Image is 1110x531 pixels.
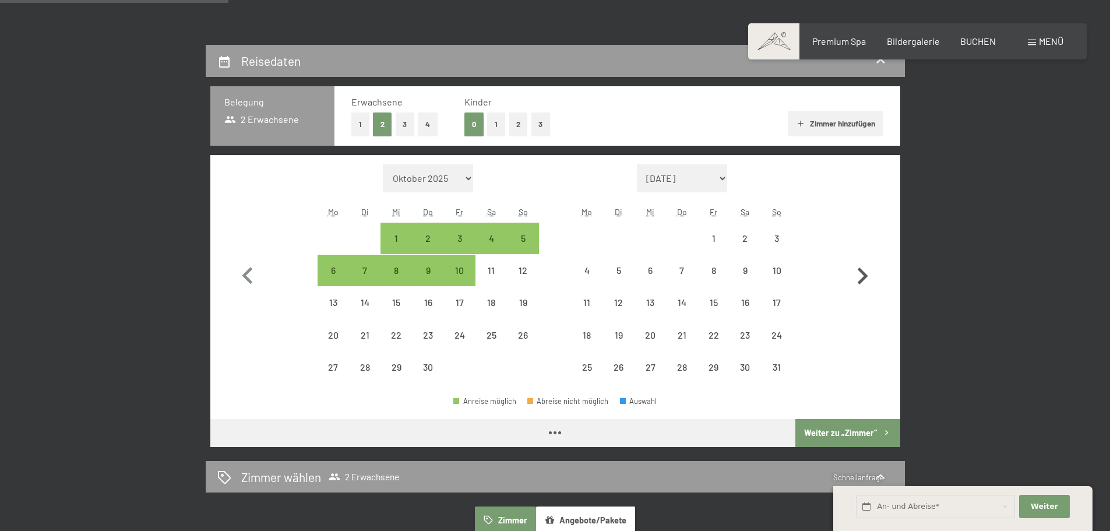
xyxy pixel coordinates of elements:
div: Anreise möglich [380,255,412,286]
div: Sat Apr 18 2026 [475,287,507,318]
div: Anreise nicht möglich [318,351,349,383]
button: 1 [351,112,369,136]
div: 5 [508,234,537,263]
div: 1 [699,234,728,263]
button: Nächster Monat [845,164,879,384]
div: Mon May 18 2026 [571,319,602,350]
div: Anreise nicht möglich [571,287,602,318]
div: Anreise nicht möglich [730,287,761,318]
div: Anreise nicht möglich [475,255,507,286]
div: Sat Apr 04 2026 [475,223,507,254]
div: Sun May 10 2026 [761,255,792,286]
div: Thu Apr 09 2026 [413,255,444,286]
div: Sun May 03 2026 [761,223,792,254]
div: 18 [572,330,601,360]
div: 26 [604,363,633,392]
abbr: Montag [582,207,592,217]
button: 2 [373,112,392,136]
div: Tue Apr 28 2026 [349,351,380,383]
div: 29 [699,363,728,392]
div: Sat Apr 25 2026 [475,319,507,350]
div: Mon Apr 27 2026 [318,351,349,383]
div: Tue Apr 14 2026 [349,287,380,318]
div: 16 [731,298,760,327]
span: 2 Erwachsene [224,113,299,126]
div: 11 [572,298,601,327]
div: 23 [414,330,443,360]
div: 15 [382,298,411,327]
div: Sat May 02 2026 [730,223,761,254]
div: Sat May 23 2026 [730,319,761,350]
div: Thu May 21 2026 [666,319,697,350]
div: 25 [572,363,601,392]
div: Anreise nicht möglich [603,255,635,286]
div: Tue Apr 07 2026 [349,255,380,286]
div: Anreise möglich [444,223,475,254]
div: Sun Apr 12 2026 [507,255,538,286]
button: 3 [396,112,415,136]
div: 10 [762,266,791,295]
div: Sun May 24 2026 [761,319,792,350]
div: Sun Apr 19 2026 [507,287,538,318]
div: 7 [350,266,379,295]
div: Fri May 01 2026 [697,223,729,254]
div: 14 [350,298,379,327]
div: 15 [699,298,728,327]
div: 30 [731,363,760,392]
div: 8 [699,266,728,295]
span: Weiter [1031,501,1058,512]
div: 27 [636,363,665,392]
div: Fri Apr 17 2026 [444,287,475,318]
div: Anreise nicht möglich [507,319,538,350]
div: Anreise möglich [475,223,507,254]
div: Mon Apr 13 2026 [318,287,349,318]
div: 24 [445,330,474,360]
div: Tue Apr 21 2026 [349,319,380,350]
button: Zimmer hinzufügen [788,111,883,136]
div: Thu Apr 16 2026 [413,287,444,318]
div: 4 [477,234,506,263]
div: Anreise nicht möglich [380,319,412,350]
div: Wed Apr 15 2026 [380,287,412,318]
div: Sun May 17 2026 [761,287,792,318]
div: Anreise möglich [413,223,444,254]
div: Anreise möglich [318,255,349,286]
div: Anreise nicht möglich [349,351,380,383]
div: Fri May 15 2026 [697,287,729,318]
div: Anreise nicht möglich [761,319,792,350]
div: 19 [508,298,537,327]
div: Anreise nicht möglich [318,319,349,350]
div: Anreise nicht möglich [571,255,602,286]
div: Anreise nicht möglich [444,319,475,350]
div: Anreise nicht möglich [413,319,444,350]
abbr: Samstag [487,207,496,217]
button: 4 [418,112,438,136]
div: Auswahl [620,398,657,405]
abbr: Mittwoch [392,207,400,217]
div: Anreise möglich [380,223,412,254]
div: Wed Apr 08 2026 [380,255,412,286]
div: 9 [414,266,443,295]
button: 1 [487,112,505,136]
div: Wed Apr 22 2026 [380,319,412,350]
div: 24 [762,330,791,360]
div: Mon May 04 2026 [571,255,602,286]
div: 18 [477,298,506,327]
div: 5 [604,266,633,295]
div: Sat Apr 11 2026 [475,255,507,286]
div: Tue May 19 2026 [603,319,635,350]
button: Weiter zu „Zimmer“ [795,419,900,447]
div: Sat May 16 2026 [730,287,761,318]
div: 25 [477,330,506,360]
div: Sun Apr 05 2026 [507,223,538,254]
div: Anreise nicht möglich [444,287,475,318]
div: Fri May 29 2026 [697,351,729,383]
div: 21 [667,330,696,360]
div: Anreise nicht möglich [761,255,792,286]
div: 26 [508,330,537,360]
div: Fri Apr 24 2026 [444,319,475,350]
div: Wed May 06 2026 [635,255,666,286]
h2: Zimmer wählen [241,469,321,486]
a: BUCHEN [960,36,996,47]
